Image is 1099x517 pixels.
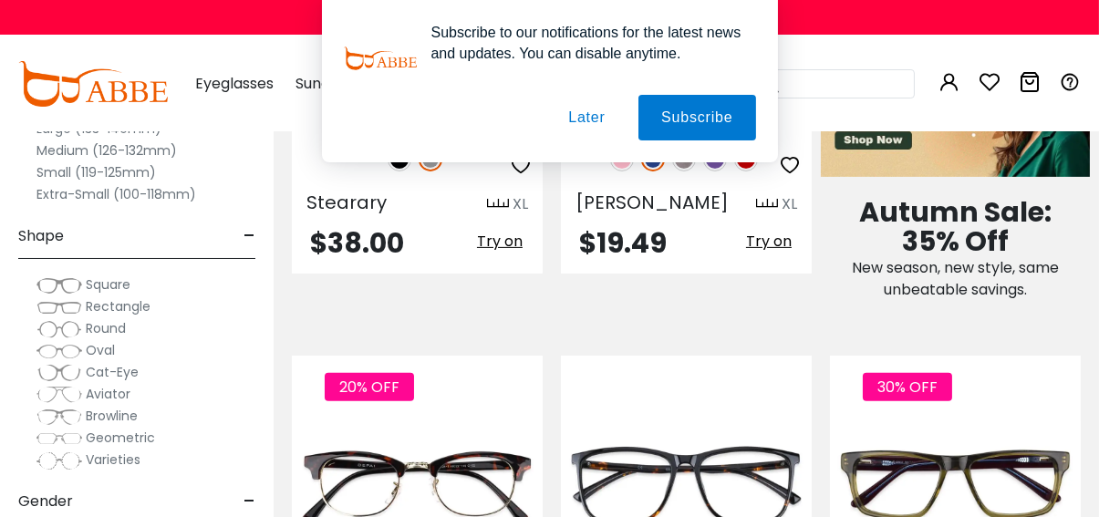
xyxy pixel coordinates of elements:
[36,342,82,360] img: Oval.png
[36,320,82,338] img: Round.png
[852,257,1059,300] span: New season, new style, same unbeatable savings.
[36,429,82,448] img: Geometric.png
[638,95,755,140] button: Subscribe
[36,408,82,426] img: Browline.png
[741,230,797,253] button: Try on
[86,450,140,469] span: Varieties
[86,363,139,381] span: Cat-Eye
[863,373,952,401] span: 30% OFF
[86,275,130,294] span: Square
[86,319,126,337] span: Round
[36,183,196,205] label: Extra-Small (100-118mm)
[86,407,138,425] span: Browline
[86,297,150,315] span: Rectangle
[244,214,255,258] span: -
[756,198,778,212] img: size ruler
[344,22,417,95] img: notification icon
[36,386,82,404] img: Aviator.png
[86,385,130,403] span: Aviator
[545,95,627,140] button: Later
[36,276,82,295] img: Square.png
[18,214,64,258] span: Shape
[36,298,82,316] img: Rectangle.png
[310,223,404,263] span: $38.00
[472,230,528,253] button: Try on
[579,223,667,263] span: $19.49
[36,161,156,183] label: Small (119-125mm)
[86,341,115,359] span: Oval
[782,193,797,215] div: XL
[477,231,523,252] span: Try on
[306,190,387,215] span: Stearary
[487,198,509,212] img: size ruler
[513,193,528,215] div: XL
[859,192,1052,261] span: Autumn Sale: 35% Off
[36,451,82,470] img: Varieties.png
[86,429,155,447] span: Geometric
[746,231,792,252] span: Try on
[325,373,414,401] span: 20% OFF
[36,364,82,382] img: Cat-Eye.png
[575,190,729,215] span: [PERSON_NAME]
[417,22,756,64] div: Subscribe to our notifications for the latest news and updates. You can disable anytime.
